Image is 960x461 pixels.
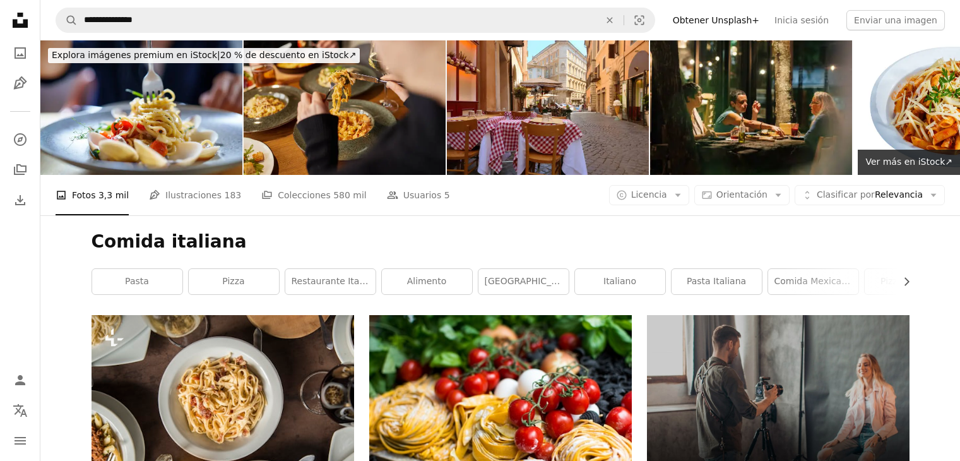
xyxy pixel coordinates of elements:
[56,8,78,32] button: Buscar en Unsplash
[444,188,450,202] span: 5
[224,188,241,202] span: 183
[767,10,836,30] a: Inicia sesión
[865,157,952,167] span: Ver más en iStock ↗
[8,398,33,423] button: Idioma
[858,150,960,175] a: Ver más en iStock↗
[8,157,33,183] a: Colecciones
[716,189,767,200] span: Orientación
[768,269,858,294] a: Comida Mexicana
[478,269,569,294] a: [GEOGRAPHIC_DATA]
[333,188,367,202] span: 580 mil
[369,397,632,408] a: pasta amarilla y tomates cherry
[8,127,33,152] a: Explorar
[596,8,624,32] button: Borrar
[817,189,923,201] span: Relevancia
[48,48,360,63] div: 20 % de descuento en iStock ↗
[8,188,33,213] a: Historial de descargas
[382,269,472,294] a: alimento
[575,269,665,294] a: Italiano
[694,185,790,205] button: Orientación
[387,175,450,215] a: Usuarios 5
[672,269,762,294] a: Pasta italiana
[261,175,367,215] a: Colecciones 580 mil
[40,40,367,71] a: Explora imágenes premium en iStock|20 % de descuento en iStock↗
[665,10,767,30] a: Obtener Unsplash+
[631,189,667,200] span: Licencia
[244,40,446,175] img: hombre comiendo pasta de cerca en un elegante café y compañía de amigos
[8,40,33,66] a: Fotos
[8,368,33,393] a: Iniciar sesión / Registrarse
[650,40,852,175] img: Mujeres maduras comiendo pizza para cenar en el patio de un restaurante
[8,428,33,453] button: Menú
[92,269,182,294] a: pasta
[56,8,655,33] form: Encuentra imágenes en todo el sitio
[895,269,910,294] button: desplazar lista a la derecha
[624,8,655,32] button: Búsqueda visual
[817,189,875,200] span: Clasificar por
[795,185,945,205] button: Clasificar porRelevancia
[149,175,241,215] a: Ilustraciones 183
[447,40,649,175] img: Típica y acogedora calle en el centro de Roma
[189,269,279,294] a: pizza
[92,397,354,408] a: una mesa cubierta con platos de comida y copas de vino
[52,50,220,60] span: Explora imágenes premium en iStock |
[285,269,376,294] a: Restaurante italiano
[846,10,945,30] button: Enviar una imagen
[40,40,242,175] img: Vista de cerca de una mujer joven que disfruta de pasta de almejas recién servida para el almuerz...
[609,185,689,205] button: Licencia
[8,71,33,96] a: Ilustraciones
[865,269,955,294] a: Pizza italiana
[92,230,910,253] h1: Comida italiana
